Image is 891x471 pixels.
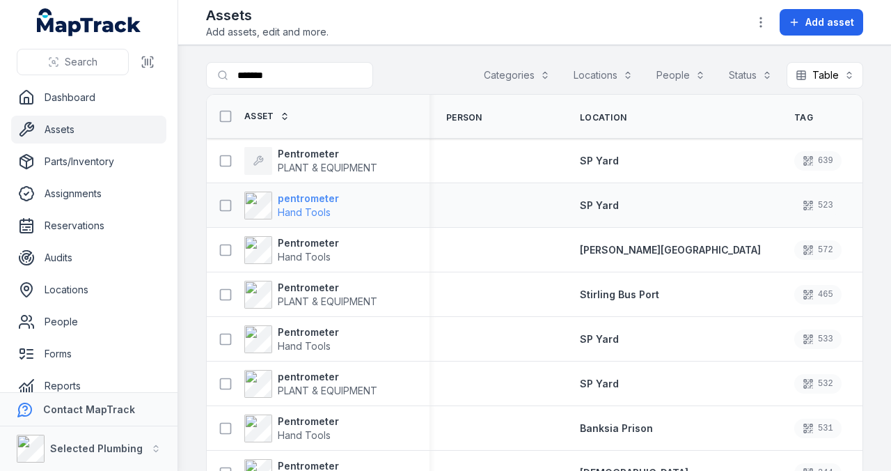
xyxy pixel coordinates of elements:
span: Person [446,112,482,123]
a: Forms [11,340,166,368]
span: SP Yard [580,333,619,345]
a: PentrometerPLANT & EQUIPMENT [244,147,377,175]
a: Reports [11,372,166,400]
span: PLANT & EQUIPMENT [278,162,377,173]
button: Status [720,62,781,88]
span: Location [580,112,626,123]
a: SP Yard [580,332,619,346]
span: SP Yard [580,155,619,167]
a: Asset [244,111,290,122]
div: 639 [794,151,842,171]
a: Assets [11,116,166,144]
div: 532 [794,374,842,394]
span: Add assets, edit and more. [206,25,329,39]
span: Add asset [805,15,854,29]
strong: Selected Plumbing [50,442,143,454]
span: Hand Tools [278,429,331,441]
span: PLANT & EQUIPMENT [278,385,377,396]
div: 531 [794,419,842,438]
a: Parts/Inventory [11,148,166,176]
a: Dashboard [11,84,166,111]
span: Tag [794,112,813,123]
span: SP Yard [580,378,619,389]
span: Stirling Bus Port [580,288,659,300]
strong: Pentrometer [278,147,377,161]
strong: Contact MapTrack [43,403,135,415]
strong: Pentrometer [278,281,377,295]
div: 523 [794,196,842,215]
a: PentrometerHand Tools [244,236,339,264]
strong: Pentrometer [278,415,339,428]
strong: Pentrometer [278,325,339,339]
span: Hand Tools [278,340,331,352]
a: pentrometerPLANT & EQUIPMENT [244,370,377,398]
a: [PERSON_NAME][GEOGRAPHIC_DATA] [580,243,761,257]
span: Banksia Prison [580,422,653,434]
a: pentrometerHand Tools [244,192,339,219]
a: PentrometerPLANT & EQUIPMENT [244,281,377,309]
span: SP Yard [580,199,619,211]
button: Table [787,62,863,88]
a: PentrometerHand Tools [244,325,339,353]
a: MapTrack [37,8,141,36]
a: Banksia Prison [580,422,653,435]
span: Hand Tools [278,251,331,263]
button: Add asset [780,9,863,36]
span: [PERSON_NAME][GEOGRAPHIC_DATA] [580,244,761,256]
div: 572 [794,240,842,260]
div: 465 [794,285,842,304]
strong: pentrometer [278,192,339,206]
span: Search [65,55,97,69]
a: Locations [11,276,166,304]
div: 533 [794,330,842,349]
a: SP Yard [580,199,619,213]
strong: Pentrometer [278,236,339,250]
a: SP Yard [580,377,619,391]
a: SP Yard [580,154,619,168]
a: People [11,308,166,336]
a: Reservations [11,212,166,240]
span: Asset [244,111,274,122]
h2: Assets [206,6,329,25]
button: People [647,62,714,88]
button: Search [17,49,129,75]
a: Audits [11,244,166,272]
span: PLANT & EQUIPMENT [278,295,377,307]
strong: pentrometer [278,370,377,384]
a: Assignments [11,180,166,208]
a: PentrometerHand Tools [244,415,339,442]
span: Hand Tools [278,206,331,218]
a: Stirling Bus Port [580,288,659,302]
